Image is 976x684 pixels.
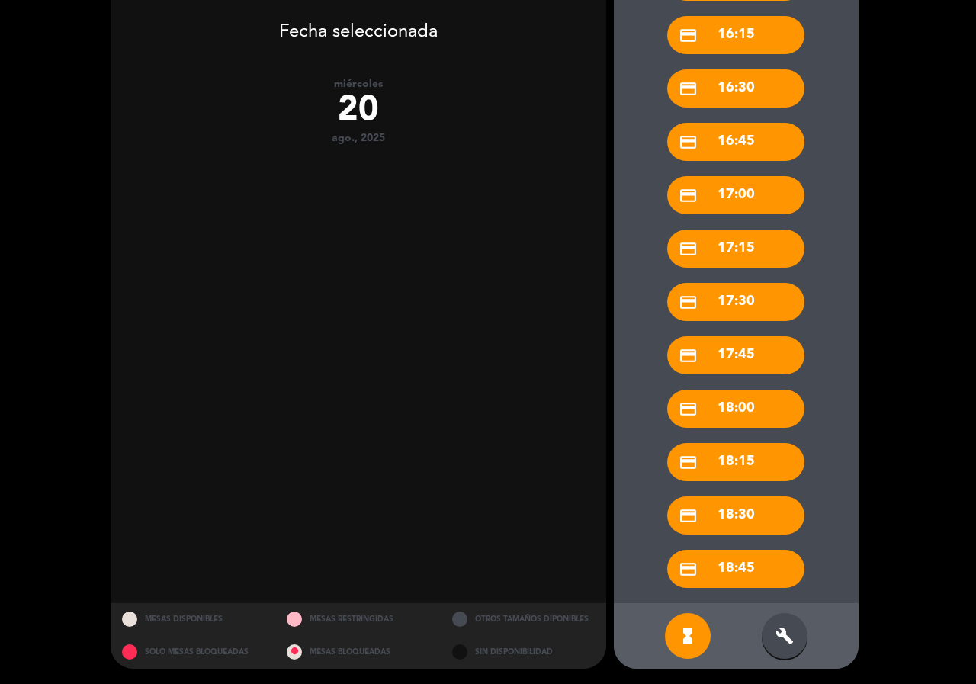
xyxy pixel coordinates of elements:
div: 17:30 [667,283,804,321]
div: 17:45 [667,336,804,374]
i: credit_card [679,506,698,525]
div: SOLO MESAS BLOQUEADAS [111,636,276,669]
i: credit_card [679,293,698,312]
div: 17:00 [667,176,804,214]
i: credit_card [679,346,698,365]
div: SIN DISPONIBILIDAD [441,636,606,669]
i: credit_card [679,26,698,45]
div: 16:45 [667,123,804,161]
div: 16:15 [667,16,804,54]
div: 16:30 [667,69,804,108]
div: 18:15 [667,443,804,481]
i: credit_card [679,133,698,152]
i: credit_card [679,560,698,579]
i: credit_card [679,400,698,419]
i: build [775,627,794,645]
div: 18:30 [667,496,804,535]
div: miércoles [111,78,606,91]
div: 18:00 [667,390,804,428]
div: 18:45 [667,550,804,588]
div: MESAS BLOQUEADAS [275,636,441,669]
div: MESAS DISPONIBLES [111,603,276,636]
div: MESAS RESTRINGIDAS [275,603,441,636]
div: OTROS TAMAÑOS DIPONIBLES [441,603,606,636]
div: ago., 2025 [111,132,606,145]
i: credit_card [679,453,698,472]
i: credit_card [679,79,698,98]
i: credit_card [679,239,698,259]
i: hourglass_full [679,627,697,645]
div: 17:15 [667,230,804,268]
i: credit_card [679,186,698,205]
div: 20 [111,91,606,132]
